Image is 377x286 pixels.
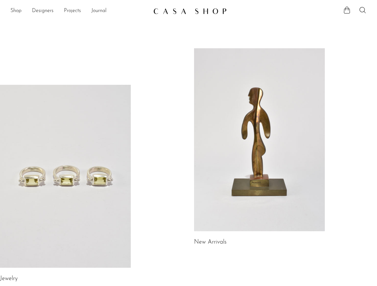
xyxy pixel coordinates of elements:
a: Shop [10,7,22,15]
a: New Arrivals [194,239,227,245]
ul: NEW HEADER MENU [10,6,148,17]
a: Journal [91,7,107,15]
a: Designers [32,7,53,15]
a: Projects [64,7,81,15]
nav: Desktop navigation [10,6,148,17]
